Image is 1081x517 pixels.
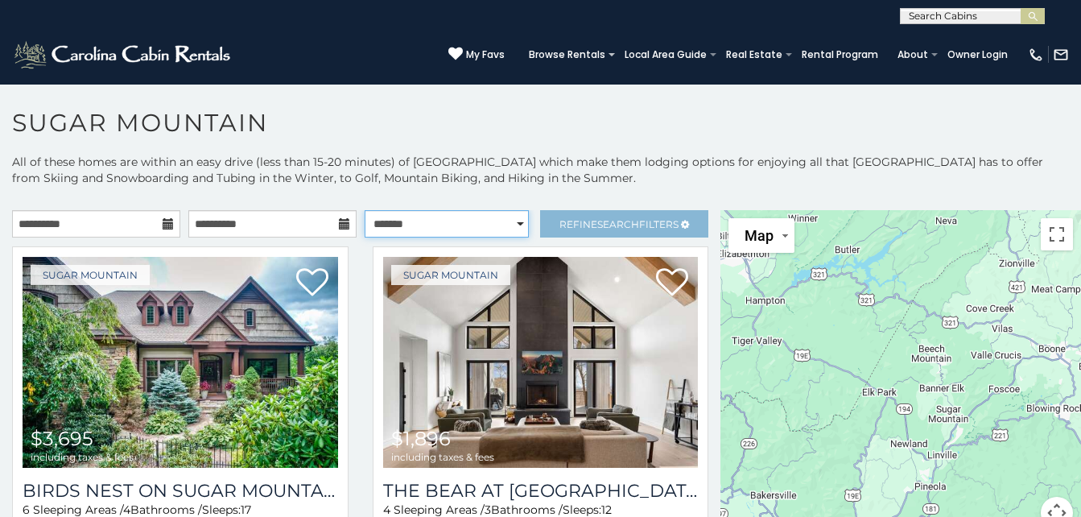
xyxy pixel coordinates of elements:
[939,43,1016,66] a: Owner Login
[718,43,790,66] a: Real Estate
[31,427,93,450] span: $3,695
[485,503,491,517] span: 3
[391,452,494,462] span: including taxes & fees
[123,503,130,517] span: 4
[656,267,688,300] a: Add to favorites
[728,218,794,253] button: Change map style
[241,503,251,517] span: 17
[794,43,886,66] a: Rental Program
[383,257,699,468] img: The Bear At Sugar Mountain
[383,480,699,502] h3: The Bear At Sugar Mountain
[601,503,612,517] span: 12
[23,480,338,502] a: Birds Nest On Sugar Mountain
[23,257,338,468] a: Birds Nest On Sugar Mountain $3,695 including taxes & fees
[597,218,639,230] span: Search
[383,480,699,502] a: The Bear At [GEOGRAPHIC_DATA]
[1028,47,1044,63] img: phone-regular-white.png
[391,265,510,285] a: Sugar Mountain
[521,43,613,66] a: Browse Rentals
[889,43,936,66] a: About
[466,48,505,62] span: My Favs
[296,267,328,300] a: Add to favorites
[31,265,150,285] a: Sugar Mountain
[1041,218,1073,250] button: Toggle fullscreen view
[745,227,774,244] span: Map
[391,427,451,450] span: $1,896
[23,257,338,468] img: Birds Nest On Sugar Mountain
[448,47,505,63] a: My Favs
[617,43,715,66] a: Local Area Guide
[31,452,134,462] span: including taxes & fees
[1053,47,1069,63] img: mail-regular-white.png
[23,503,30,517] span: 6
[12,39,235,71] img: White-1-2.png
[383,257,699,468] a: The Bear At Sugar Mountain $1,896 including taxes & fees
[540,210,708,238] a: RefineSearchFilters
[383,503,390,517] span: 4
[559,218,679,230] span: Refine Filters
